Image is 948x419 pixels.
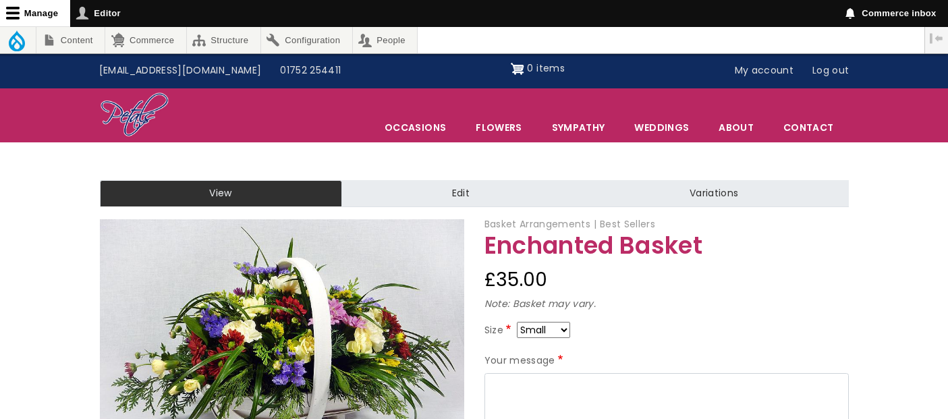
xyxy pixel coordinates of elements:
span: Occasions [370,113,460,142]
a: Flowers [462,113,536,142]
a: Content [36,27,105,53]
a: 01752 254411 [271,58,350,84]
a: Edit [342,180,580,207]
span: Best Sellers [600,217,655,231]
label: Size [484,323,514,339]
a: People [353,27,418,53]
a: Commerce [105,27,186,53]
a: Configuration [261,27,352,53]
a: Sympathy [538,113,619,142]
label: Your message [484,353,566,369]
a: Structure [187,27,260,53]
h1: Enchanted Basket [484,233,849,259]
span: Basket Arrangements [484,217,597,231]
button: Vertical orientation [925,27,948,50]
div: £35.00 [484,264,849,296]
nav: Tabs [90,180,859,207]
span: 0 items [527,61,564,75]
em: Note: Basket may vary. [484,297,596,310]
img: Shopping cart [511,58,524,80]
a: Contact [769,113,847,142]
a: My account [725,58,804,84]
a: [EMAIL_ADDRESS][DOMAIN_NAME] [90,58,271,84]
img: Home [100,92,169,139]
a: View [100,180,342,207]
a: Variations [580,180,848,207]
a: Shopping cart 0 items [511,58,565,80]
span: Weddings [620,113,703,142]
a: About [704,113,768,142]
a: Log out [803,58,858,84]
